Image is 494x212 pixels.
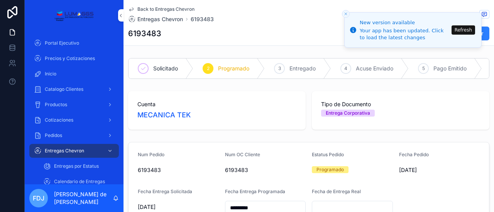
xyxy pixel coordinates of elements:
a: Back to Entregas Chevron [128,6,195,12]
span: Programado [218,65,249,72]
span: Acuse Enviado [356,65,393,72]
span: Tipo de Documento [321,100,480,108]
span: Cuenta [137,100,296,108]
h1: 6193483 [128,28,161,39]
span: Num Pedido [138,152,164,157]
span: Precios y Cotizaciones [45,55,95,62]
img: App logo [54,9,93,22]
span: Pedidos [45,132,62,139]
span: Fecha de Entrega Real [312,189,361,194]
span: Cotizaciones [45,117,73,123]
span: Productos [45,102,67,108]
span: Entregado [289,65,316,72]
span: Fecha Entrega Solicitada [138,189,192,194]
p: [PERSON_NAME] de [PERSON_NAME] [54,190,113,206]
a: Catalogo Clientes [29,82,119,96]
a: Entregas por Estatus [39,159,119,173]
span: Entregas Chevron [137,15,183,23]
span: 4 [344,65,347,72]
span: 6193483 [138,166,219,174]
div: Your app has been updated. Click to load the latest changes [360,27,449,41]
a: Productos [29,98,119,112]
a: Cotizaciones [29,113,119,127]
span: 5 [422,65,425,72]
a: Pedidos [29,129,119,142]
span: Num OC Cliente [225,152,260,157]
a: 6193483 [191,15,214,23]
a: Calendario de Entregas [39,175,119,189]
span: Entregas Chevron [45,148,84,154]
span: Entregas por Estatus [54,163,99,169]
span: Solicitado [153,65,178,72]
span: Estatus Pedido [312,152,344,157]
span: Inicio [45,71,56,77]
button: Close toast [342,10,350,18]
a: Entregas Chevron [29,144,119,158]
div: Programado [316,166,344,173]
span: 6193483 [225,166,306,174]
a: MECANICA TEK [137,110,191,120]
span: Fecha Pedido [399,152,429,157]
span: [DATE] [138,203,219,211]
div: scrollable content [25,31,123,184]
span: Pago Emitido [433,65,467,72]
span: 3 [278,65,281,72]
div: Entrega Corporativa [326,110,370,117]
a: Precios y Cotizaciones [29,52,119,65]
a: Portal Ejecutivo [29,36,119,50]
span: Calendario de Entregas [54,179,105,185]
span: FdJ [33,194,44,203]
span: [DATE] [399,166,480,174]
span: Catalogo Clientes [45,86,83,92]
div: New version available [360,19,449,27]
span: Back to Entregas Chevron [137,6,195,12]
span: Portal Ejecutivo [45,40,79,46]
button: Refresh [452,25,475,35]
span: 2 [207,65,210,72]
span: Fecha Entrega Programada [225,189,285,194]
a: Entregas Chevron [128,15,183,23]
a: Inicio [29,67,119,81]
